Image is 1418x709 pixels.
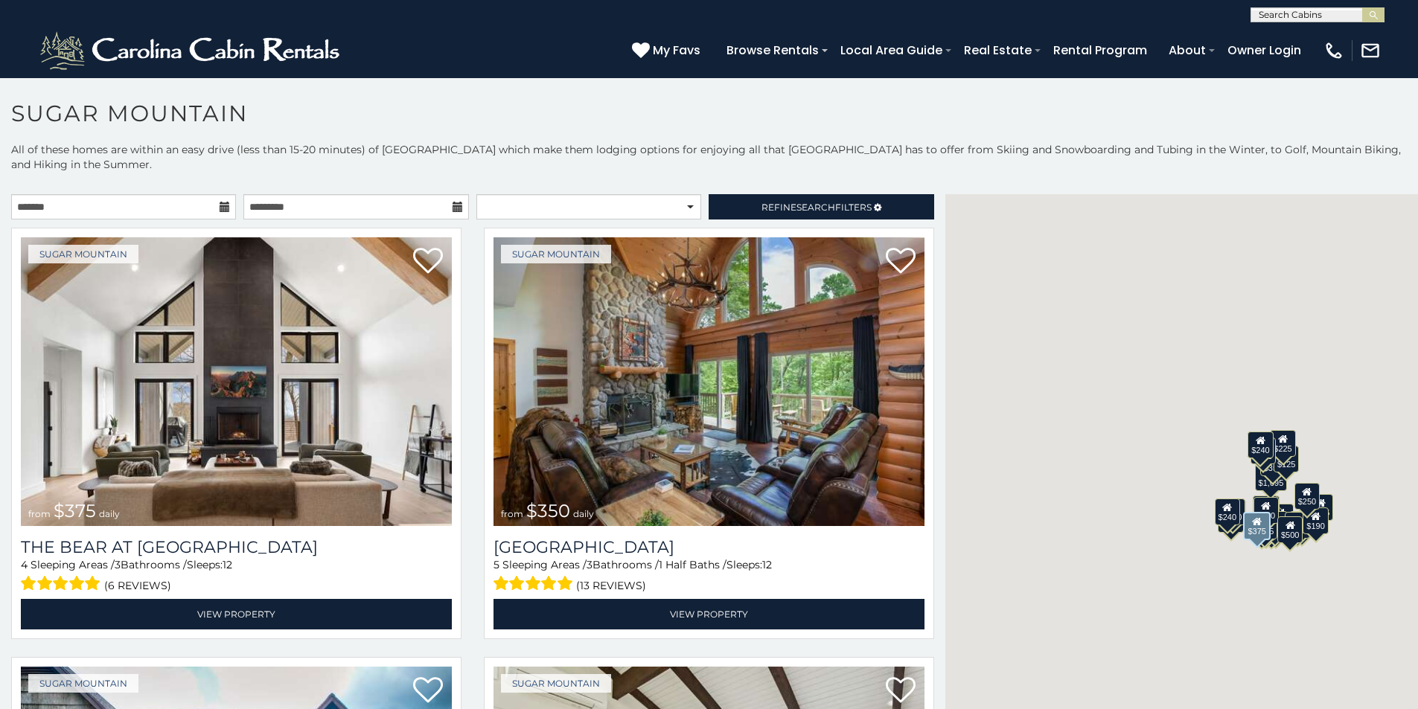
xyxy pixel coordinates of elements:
span: 3 [115,558,121,571]
a: Rental Program [1046,37,1154,63]
span: (13 reviews) [576,576,646,595]
a: [GEOGRAPHIC_DATA] [494,537,924,557]
span: 3 [587,558,593,571]
span: daily [573,508,594,519]
div: $300 [1253,497,1279,524]
span: Refine Filters [761,202,872,213]
a: Add to favorites [886,676,916,707]
span: My Favs [653,41,700,60]
a: About [1161,37,1213,63]
img: mail-regular-white.png [1360,40,1381,61]
a: Sugar Mountain [28,245,138,263]
div: $250 [1294,483,1320,510]
div: Sleeping Areas / Bathrooms / Sleeps: [21,557,452,595]
div: $375 [1244,512,1271,540]
div: $240 [1215,498,1240,525]
a: Real Estate [956,37,1039,63]
div: $200 [1268,504,1294,530]
a: Local Area Guide [833,37,950,63]
div: $500 [1277,516,1303,543]
a: View Property [21,599,452,629]
a: RefineSearchFilters [709,194,933,219]
span: from [28,508,51,519]
div: $195 [1285,512,1310,539]
a: Grouse Moor Lodge from $350 daily [494,237,924,526]
a: Owner Login [1220,37,1309,63]
a: The Bear At Sugar Mountain from $375 daily [21,237,452,526]
img: White-1-2.png [37,28,346,73]
div: $240 [1248,432,1274,458]
img: phone-regular-white.png [1323,40,1344,61]
span: from [501,508,523,519]
a: Add to favorites [413,676,443,707]
div: $125 [1274,446,1299,472]
div: $155 [1308,494,1333,521]
span: Search [796,202,835,213]
span: (6 reviews) [104,576,171,595]
div: $225 [1271,430,1296,457]
span: 5 [494,558,499,571]
a: Add to favorites [413,246,443,277]
span: daily [99,508,120,519]
a: Browse Rentals [719,37,826,63]
a: Add to favorites [886,246,916,277]
span: 4 [21,558,28,571]
a: Sugar Mountain [501,674,611,693]
div: $190 [1253,495,1278,522]
a: My Favs [632,41,704,60]
span: $375 [54,500,96,522]
span: 12 [223,558,232,571]
a: The Bear At [GEOGRAPHIC_DATA] [21,537,452,557]
span: 12 [762,558,772,571]
span: 1 Half Baths / [659,558,726,571]
a: View Property [494,599,924,629]
a: Sugar Mountain [501,245,611,263]
div: $1,095 [1255,464,1288,491]
a: Sugar Mountain [28,674,138,693]
span: $350 [526,500,570,522]
h3: The Bear At Sugar Mountain [21,537,452,557]
img: The Bear At Sugar Mountain [21,237,452,526]
div: Sleeping Areas / Bathrooms / Sleeps: [494,557,924,595]
div: $190 [1303,507,1329,534]
img: Grouse Moor Lodge [494,237,924,526]
h3: Grouse Moor Lodge [494,537,924,557]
